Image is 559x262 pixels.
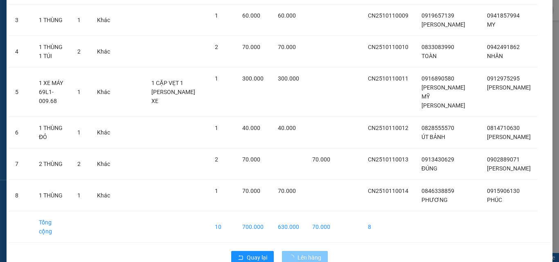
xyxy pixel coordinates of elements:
span: 0942491862 [487,44,520,50]
td: 4 [9,36,32,67]
span: 60.000 [242,12,260,19]
span: [PERSON_NAME] [487,84,531,91]
span: CN2510110012 [368,125,408,131]
td: 700.000 [236,211,271,243]
span: ĐÚNG [422,165,437,172]
td: 10 [208,211,236,243]
span: 1 [215,125,218,131]
span: 2 [77,48,81,55]
span: CN2510110011 [368,75,408,82]
span: 1 [77,192,81,199]
span: CN2510110014 [368,188,408,194]
td: Khác [90,180,117,211]
span: Lên hàng [298,253,321,262]
td: 1 THÙNG [32,180,71,211]
span: 0833083990 [422,44,454,50]
span: 1 [77,89,81,95]
span: 0828555570 [422,125,454,131]
td: Khác [90,4,117,36]
span: CN2510110013 [368,156,408,163]
td: 1 THÙNG 1 TÚI [32,36,71,67]
span: CN2510110010 [368,44,408,50]
span: 1 [215,75,218,82]
span: [PERSON_NAME] [487,134,531,140]
span: 1 [77,129,81,136]
span: ÚT BẢNH [422,134,445,140]
span: rollback [238,255,243,261]
span: 70.000 [242,44,260,50]
td: 5 [9,67,32,117]
span: MY [487,21,495,28]
td: 6 [9,117,32,148]
span: 40.000 [278,125,296,131]
span: [PERSON_NAME] [422,21,465,28]
span: 70.000 [278,44,296,50]
span: 2 [215,44,218,50]
td: 7 [9,148,32,180]
span: 70.000 [242,188,260,194]
span: 1 [77,17,81,23]
td: 1 XE MÁY 69L1-009.68 [32,67,71,117]
span: 2 [215,156,218,163]
span: 70.000 [278,188,296,194]
span: CN2510110009 [368,12,408,19]
span: 0912975295 [487,75,520,82]
span: 2 [77,161,81,167]
span: 300.000 [278,75,299,82]
span: NHÂN [487,53,503,59]
span: 70.000 [312,156,330,163]
td: 8 [361,211,415,243]
span: [PERSON_NAME] [487,165,531,172]
span: 0846338859 [422,188,454,194]
td: 1 THÙNG [32,4,71,36]
td: 70.000 [306,211,337,243]
td: Tổng cộng [32,211,71,243]
span: 0916890580 [422,75,454,82]
span: 0902889071 [487,156,520,163]
span: 0915906130 [487,188,520,194]
span: 40.000 [242,125,260,131]
span: 1 [215,12,218,19]
td: Khác [90,148,117,180]
span: 60.000 [278,12,296,19]
td: 2 THÙNG [32,148,71,180]
span: 0941857994 [487,12,520,19]
td: 630.000 [271,211,306,243]
span: PHƯƠNG [422,197,448,203]
td: Khác [90,36,117,67]
span: 300.000 [242,75,264,82]
span: 70.000 [242,156,260,163]
td: 1 THÙNG ĐỎ [32,117,71,148]
span: 1 [215,188,218,194]
td: Khác [90,117,117,148]
td: 8 [9,180,32,211]
td: Khác [90,67,117,117]
span: 0913430629 [422,156,454,163]
td: 3 [9,4,32,36]
span: 0814710630 [487,125,520,131]
span: 1 CẶP VẸT 1 [PERSON_NAME] XE [151,80,195,104]
span: loading [289,255,298,260]
span: Quay lại [247,253,267,262]
span: 0919657139 [422,12,454,19]
span: [PERSON_NAME] MỸ [PERSON_NAME] [422,84,465,109]
span: PHÚC [487,197,502,203]
span: TOÀN [422,53,437,59]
